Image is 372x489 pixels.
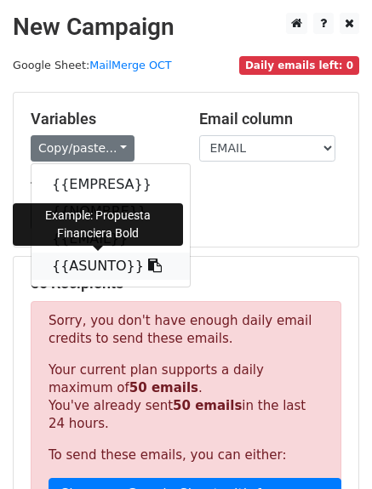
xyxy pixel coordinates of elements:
a: MailMerge OCT [89,59,171,71]
a: Daily emails left: 0 [239,59,359,71]
strong: 50 emails [173,398,242,413]
p: Your current plan supports a daily maximum of . You've already sent in the last 24 hours. [49,361,323,433]
a: Copy/paste... [31,135,134,162]
p: To send these emails, you can either: [49,446,323,464]
div: Example: Propuesta Financiera Bold [13,203,183,246]
div: Widget de chat [287,407,372,489]
h2: New Campaign [13,13,359,42]
p: Sorry, you don't have enough daily email credits to send these emails. [49,312,323,348]
small: Google Sheet: [13,59,172,71]
iframe: Chat Widget [287,407,372,489]
strong: 50 emails [129,380,198,395]
a: {{EMPRESA}} [31,171,190,198]
a: {{ASUNTO}} [31,253,190,280]
h5: Variables [31,110,174,128]
span: Daily emails left: 0 [239,56,359,75]
h5: Email column [199,110,342,128]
